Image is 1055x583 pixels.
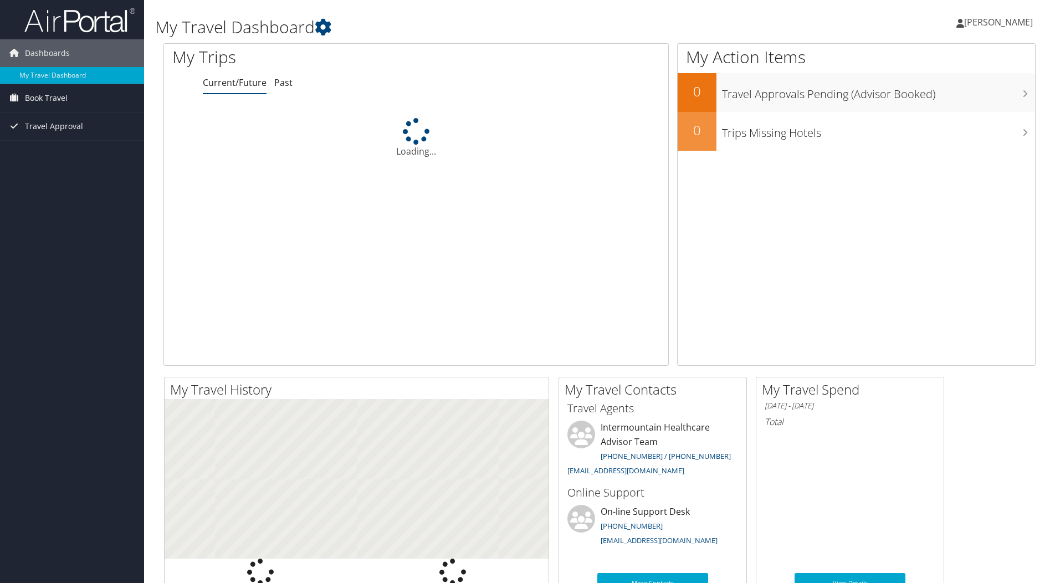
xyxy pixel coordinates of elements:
a: [EMAIL_ADDRESS][DOMAIN_NAME] [567,466,684,475]
h6: [DATE] - [DATE] [765,401,935,411]
a: Current/Future [203,76,267,89]
h1: My Action Items [678,45,1035,69]
h3: Trips Missing Hotels [722,120,1035,141]
a: [PHONE_NUMBER] / [PHONE_NUMBER] [601,451,731,461]
h2: My Travel Contacts [565,380,746,399]
h6: Total [765,416,935,428]
h2: 0 [678,121,716,140]
a: 0Trips Missing Hotels [678,112,1035,151]
span: Travel Approval [25,112,83,140]
span: Dashboards [25,39,70,67]
h1: My Travel Dashboard [155,16,747,39]
a: Past [274,76,293,89]
div: Loading... [164,118,668,158]
h3: Travel Agents [567,401,738,416]
span: [PERSON_NAME] [964,16,1033,28]
a: [EMAIL_ADDRESS][DOMAIN_NAME] [601,535,718,545]
li: Intermountain Healthcare Advisor Team [562,421,744,480]
h3: Online Support [567,485,738,500]
h2: My Travel History [170,380,549,399]
li: On-line Support Desk [562,505,744,550]
a: [PHONE_NUMBER] [601,521,663,531]
a: [PERSON_NAME] [956,6,1044,39]
h2: 0 [678,82,716,101]
a: 0Travel Approvals Pending (Advisor Booked) [678,73,1035,112]
h3: Travel Approvals Pending (Advisor Booked) [722,81,1035,102]
img: airportal-logo.png [24,7,135,33]
span: Book Travel [25,84,68,112]
h1: My Trips [172,45,450,69]
h2: My Travel Spend [762,380,944,399]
